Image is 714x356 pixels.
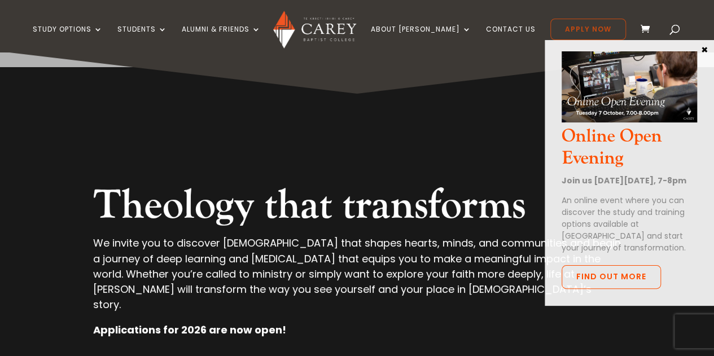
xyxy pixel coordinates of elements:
img: Online Open Evening Oct 2025 [562,51,697,122]
a: Find out more [562,265,661,289]
a: About [PERSON_NAME] [371,25,471,52]
button: Close [699,44,710,54]
h3: Online Open Evening [562,126,697,175]
h2: Theology that transforms [93,181,621,235]
p: We invite you to discover [DEMOGRAPHIC_DATA] that shapes hearts, minds, and communities and begin... [93,235,621,322]
strong: Join us [DATE][DATE], 7-8pm [562,175,686,186]
a: Apply Now [550,19,626,40]
a: Contact Us [486,25,536,52]
strong: Applications for 2026 are now open! [93,323,286,337]
a: Alumni & Friends [182,25,261,52]
p: An online event where you can discover the study and training options available at [GEOGRAPHIC_DA... [562,195,697,254]
a: Online Open Evening Oct 2025 [562,113,697,126]
a: Study Options [33,25,103,52]
img: Carey Baptist College [273,11,356,49]
a: Students [117,25,167,52]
